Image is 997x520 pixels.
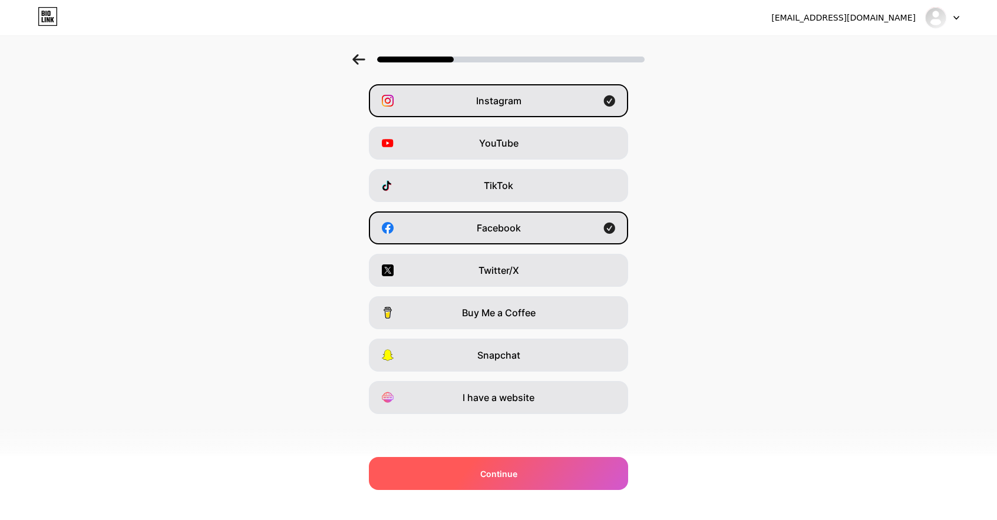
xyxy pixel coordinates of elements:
[476,94,521,108] span: Instagram
[480,468,517,480] span: Continue
[484,178,513,193] span: TikTok
[771,12,916,24] div: [EMAIL_ADDRESS][DOMAIN_NAME]
[478,263,519,277] span: Twitter/X
[477,221,521,235] span: Facebook
[463,390,534,405] span: I have a website
[925,6,947,29] img: sekhemt_company
[479,136,519,150] span: YouTube
[462,306,536,320] span: Buy Me a Coffee
[477,348,520,362] span: Snapchat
